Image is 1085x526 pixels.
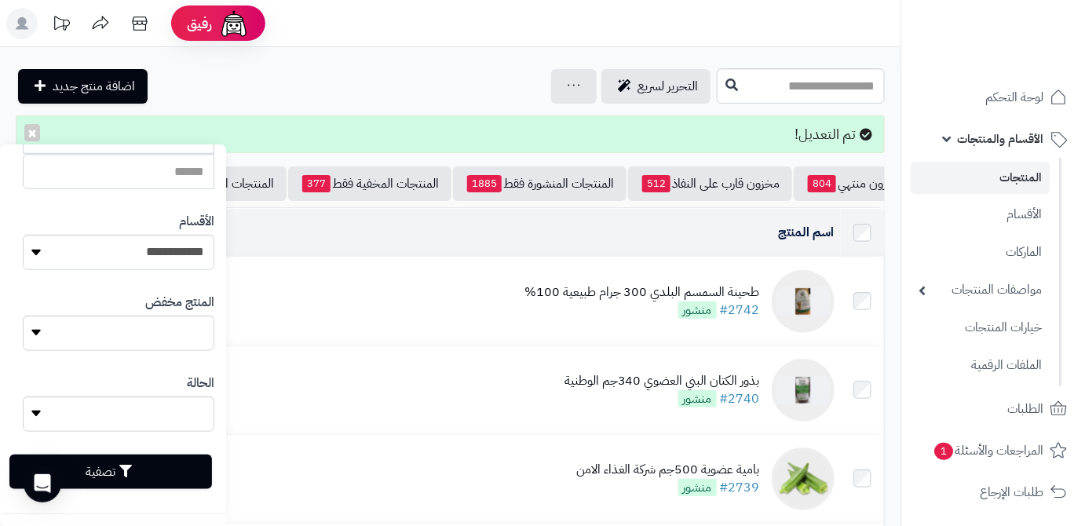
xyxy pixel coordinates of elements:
[933,440,1043,462] span: المراجعات والأسئلة
[576,461,760,479] div: بامية عضوية 500جم شركة الغذاء الامن
[911,432,1076,469] a: المراجعات والأسئلة1
[808,175,836,192] span: 804
[601,69,711,104] a: التحرير لسريع
[218,8,250,39] img: ai-face.png
[720,301,760,320] a: #2742
[453,166,627,201] a: المنتجات المنشورة فقط1885
[911,79,1076,116] a: لوحة التحكم
[678,479,717,496] span: منشور
[678,301,717,319] span: منشور
[933,442,954,461] span: 1
[637,77,698,96] span: التحرير لسريع
[779,223,835,242] a: اسم المنتج
[957,128,1043,150] span: الأقسام والمنتجات
[911,236,1050,269] a: الماركات
[794,166,915,201] a: مخزون منتهي804
[524,283,760,301] div: طحينة السمسم البلدي 300 جرام طبيعية 100%
[467,175,502,192] span: 1885
[1007,398,1043,420] span: الطلبات
[628,166,792,201] a: مخزون قارب على النفاذ512
[16,115,885,153] div: تم التعديل!
[288,166,451,201] a: المنتجات المخفية فقط377
[911,273,1050,307] a: مواصفات المنتجات
[302,175,331,192] span: 377
[911,473,1076,511] a: طلبات الإرجاع
[772,447,835,510] img: بامية عضوية 500جم شركة الغذاء الامن
[911,390,1076,428] a: الطلبات
[145,294,214,312] label: المنتج مخفض
[772,270,835,333] img: طحينة السمسم البلدي 300 جرام طبيعية 100%
[720,389,760,408] a: #2740
[911,162,1050,194] a: المنتجات
[42,8,81,43] a: تحديثات المنصة
[9,455,212,489] button: تصفية
[18,69,148,104] a: اضافة منتج جديد
[980,481,1043,503] span: طلبات الإرجاع
[678,390,717,407] span: منشور
[187,374,214,393] label: الحالة
[24,465,61,502] div: Open Intercom Messenger
[772,359,835,422] img: بذور الكتان البني العضوي 340جم الوطنية
[911,349,1050,382] a: الملفات الرقمية
[53,77,135,96] span: اضافة منتج جديد
[642,175,670,192] span: 512
[911,311,1050,345] a: خيارات المنتجات
[978,23,1070,56] img: logo-2.png
[24,124,40,141] button: ×
[720,478,760,497] a: #2739
[187,14,212,33] span: رفيق
[985,86,1043,108] span: لوحة التحكم
[564,372,760,390] div: بذور الكتان البني العضوي 340جم الوطنية
[911,198,1050,232] a: الأقسام
[179,213,214,231] label: الأقسام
